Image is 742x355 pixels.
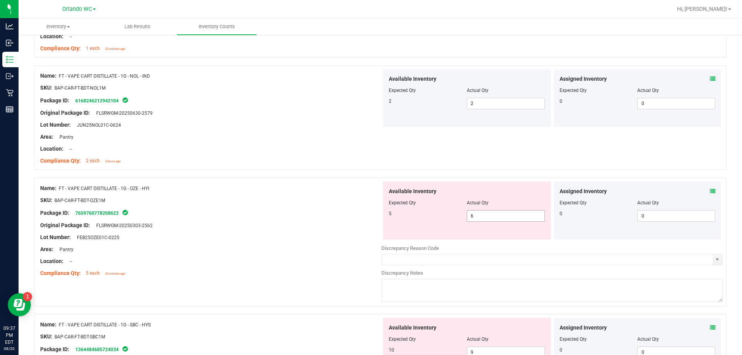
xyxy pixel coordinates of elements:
[92,110,153,116] span: FLSRWGM-20250630-2579
[677,6,727,12] span: Hi, [PERSON_NAME]!
[560,98,638,105] div: 0
[40,210,69,216] span: Package ID:
[40,45,81,51] span: Compliance Qty:
[73,235,119,240] span: FEB25OZE01C-0225
[389,336,416,342] span: Expected Qty
[381,269,723,277] div: Discrepancy Notes
[40,122,71,128] span: Lot Number:
[56,134,73,140] span: Pantry
[86,46,100,51] span: 1 each
[467,336,488,342] span: Actual Qty
[40,134,53,140] span: Area:
[59,73,150,79] span: FT - VAPE CART DISTILLATE - 1G - NOL - IND
[40,321,56,328] span: Name:
[177,19,256,35] a: Inventory Counts
[122,209,129,216] span: In Sync
[40,270,81,276] span: Compliance Qty:
[637,87,715,94] div: Actual Qty
[467,200,488,206] span: Actual Qty
[389,200,416,206] span: Expected Qty
[560,199,638,206] div: Expected Qty
[389,347,394,353] span: 10
[40,97,69,104] span: Package ID:
[6,72,14,80] inline-svg: Outbound
[713,254,722,265] span: select
[105,160,121,163] span: 3 hours ago
[98,19,177,35] a: Lab Results
[122,96,129,104] span: In Sync
[6,56,14,63] inline-svg: Inventory
[75,98,119,104] a: 6168246212942104
[637,336,715,343] div: Actual Qty
[188,23,245,30] span: Inventory Counts
[75,347,119,352] a: 1364484685724034
[560,75,607,83] span: Assigned Inventory
[381,245,439,251] span: Discrepancy Reason Code
[638,98,715,109] input: 0
[23,292,32,301] iframe: Resource center unread badge
[59,322,151,328] span: FT - VAPE CART DISTILLATE - 1G - SBC - HYS
[40,246,53,252] span: Area:
[40,73,56,79] span: Name:
[62,6,92,12] span: Orlando WC
[8,293,31,316] iframe: Resource center
[105,47,125,51] span: 33 minutes ago
[19,23,97,30] span: Inventory
[6,89,14,97] inline-svg: Retail
[54,334,105,340] span: BAP-CAR-FT-BDT-SBC1M
[105,272,125,275] span: 33 minutes ago
[86,270,100,276] span: 5 each
[66,259,72,264] span: --
[114,23,161,30] span: Lab Results
[560,324,607,332] span: Assigned Inventory
[86,158,100,163] span: 2 each
[66,146,72,152] span: --
[54,85,106,91] span: BAP-CAR-FT-BDT-NOL1M
[66,34,72,39] span: --
[6,39,14,47] inline-svg: Inbound
[389,75,436,83] span: Available Inventory
[638,211,715,221] input: 0
[3,346,15,352] p: 08/20
[92,223,153,228] span: FLSRWGM-20250303-2562
[467,211,545,221] input: 6
[3,325,15,346] p: 09:37 PM EDT
[122,345,129,353] span: In Sync
[40,185,56,191] span: Name:
[560,347,638,353] div: 0
[19,19,98,35] a: Inventory
[40,258,63,264] span: Location:
[40,234,71,240] span: Lot Number:
[389,88,416,93] span: Expected Qty
[40,146,63,152] span: Location:
[560,336,638,343] div: Expected Qty
[389,211,391,216] span: 5
[6,22,14,30] inline-svg: Analytics
[40,110,90,116] span: Original Package ID:
[40,333,52,340] span: SKU:
[560,210,638,217] div: 0
[73,122,121,128] span: JUN25NOL01C-0624
[467,98,545,109] input: 2
[6,105,14,113] inline-svg: Reports
[40,346,69,352] span: Package ID:
[389,187,436,195] span: Available Inventory
[40,158,81,164] span: Compliance Qty:
[560,87,638,94] div: Expected Qty
[40,33,63,39] span: Location:
[59,186,149,191] span: FT - VAPE CART DISTILLATE - 1G - OZE - HYI
[389,99,391,104] span: 2
[40,197,52,203] span: SKU:
[467,88,488,93] span: Actual Qty
[40,222,90,228] span: Original Package ID:
[54,198,105,203] span: BAP-CAR-FT-BDT-OZE1M
[40,85,52,91] span: SKU:
[637,199,715,206] div: Actual Qty
[75,211,119,216] a: 7659760778208623
[560,187,607,195] span: Assigned Inventory
[389,324,436,332] span: Available Inventory
[56,247,73,252] span: Pantry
